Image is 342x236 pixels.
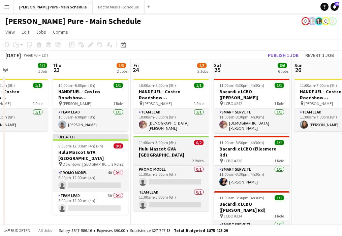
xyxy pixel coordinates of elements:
[38,63,47,68] span: 1/1
[274,158,284,163] span: 1 Role
[5,29,15,35] span: View
[224,158,242,163] span: LCBO #228
[302,17,310,25] app-user-avatar: Leticia Fayzano
[5,16,141,26] h1: [PERSON_NAME] Pure - Main Schedule
[58,143,103,148] span: 8:00pm-12:00am (4h) (Fri)
[63,101,91,106] span: [PERSON_NAME]
[5,52,21,59] div: [DATE]
[174,228,228,233] span: Total Budgeted $875 423.29
[58,83,95,88] span: 10:00am-6:00pm (8h)
[133,108,209,133] app-card-role: Team Lead1/110:00am-6:00pm (8h)[DEMOGRAPHIC_DATA][PERSON_NAME]
[194,140,204,145] span: 0/2
[53,134,128,139] div: Updated
[213,66,221,74] span: 25
[219,140,264,145] span: 11:00am-3:30pm (4h30m)
[112,162,123,167] span: 2 Roles
[133,189,209,211] app-card-role: Team Lead0/111:00am-5:00pm (6h)
[275,195,284,200] span: 1/1
[53,79,128,131] app-job-card: 10:00am-6:00pm (8h)1/1HANDFUEL - Costco Roadshow [GEOGRAPHIC_DATA] [PERSON_NAME]1 RoleTeam Lead1/...
[53,192,128,215] app-card-role: Team Lead3A0/18:00pm-12:00am (4h)
[197,69,208,74] div: 2 Jobs
[53,149,128,161] h3: Hulu Mascot GTA [GEOGRAPHIC_DATA]
[11,228,30,233] span: Budgeted
[117,63,126,68] span: 1/3
[53,62,61,68] span: Thu
[214,108,289,133] app-card-role: Smart Serve TL1/111:00am-3:30pm (4h30m)[DEMOGRAPHIC_DATA][PERSON_NAME]
[3,227,31,234] button: Budgeted
[117,69,127,74] div: 2 Jobs
[219,83,264,88] span: 11:00am-3:30pm (4h30m)
[19,28,32,36] a: Edit
[50,28,71,36] a: Comms
[329,17,337,25] app-user-avatar: Tifany Scifo
[294,62,303,68] span: Sun
[214,79,289,133] app-job-card: 11:00am-3:30pm (4h30m)1/1Bacardi x LCBO ([PERSON_NAME]) LCBO #2421 RoleSmart Serve TL1/111:00am-3...
[315,17,323,25] app-user-avatar: Ashleigh Rains
[214,146,289,158] h3: Bacardi x LCBO (Ellesmere Rd)
[214,136,289,189] app-job-card: 11:00am-3:30pm (4h30m)1/1Bacardi x LCBO (Ellesmere Rd) LCBO #2281 RoleSmart Serve TL1/111:00am-3:...
[53,134,128,215] app-job-card: Updated8:00pm-12:00am (4h) (Fri)0/2Hulu Mascot GTA [GEOGRAPHIC_DATA] Downtown [GEOGRAPHIC_DATA]2 ...
[52,66,61,74] span: 23
[275,83,284,88] span: 1/1
[219,195,264,200] span: 11:00am-3:30pm (4h30m)
[214,62,221,68] span: Sat
[114,143,123,148] span: 0/2
[224,213,242,218] span: LCBO #234
[139,140,176,145] span: 11:00am-5:00pm (6h)
[303,51,337,60] button: Revert 1 job
[278,63,287,68] span: 6/6
[14,0,93,13] button: [PERSON_NAME] Pure - Main Schedule
[133,62,139,68] span: Fri
[53,169,128,192] app-card-role: Promo model4A0/18:00pm-12:00am (4h)
[143,101,172,106] span: [PERSON_NAME]
[133,136,209,211] app-job-card: 11:00am-5:00pm (6h)0/2Hulu Mascot GVA [GEOGRAPHIC_DATA]2 RolesPromo model0/111:00am-5:00pm (6h) T...
[304,101,333,106] span: [PERSON_NAME]
[36,29,46,35] span: Jobs
[53,89,128,101] h3: HANDFUEL - Costco Roadshow [GEOGRAPHIC_DATA]
[278,69,288,74] div: 6 Jobs
[114,83,123,88] span: 1/1
[63,162,112,167] span: Downtown [GEOGRAPHIC_DATA]
[139,83,176,88] span: 10:00am-6:00pm (8h)
[274,213,284,218] span: 1 Role
[133,79,209,133] app-job-card: 10:00am-6:00pm (8h)1/1HANDFUEL - Costco Roadshow [GEOGRAPHIC_DATA] [PERSON_NAME]1 RoleTeam Lead1/...
[132,66,139,74] span: 24
[33,28,49,36] a: Jobs
[265,51,301,60] button: Publish 1 job
[197,63,207,68] span: 1/3
[293,66,303,74] span: 26
[113,101,123,106] span: 1 Role
[59,228,228,233] div: Salary $847 586.16 + Expenses $90.00 + Subsistence $27 747.13 =
[308,17,316,25] app-user-avatar: Ashleigh Rains
[300,83,337,88] span: 11:00am-7:00pm (8h)
[322,17,330,25] app-user-avatar: Tifany Scifo
[335,2,339,6] span: 85
[33,101,42,106] span: 1 Role
[192,158,204,163] span: 2 Roles
[133,146,209,158] h3: Hulu Mascot GVA [GEOGRAPHIC_DATA]
[275,140,284,145] span: 1/1
[133,89,209,101] h3: HANDFUEL - Costco Roadshow [GEOGRAPHIC_DATA]
[331,3,339,11] a: 85
[42,53,49,58] div: EDT
[3,28,18,36] a: View
[93,0,145,13] button: Factor Meals - Schedule
[53,29,68,35] span: Comms
[33,83,42,88] span: 1/1
[224,101,242,106] span: LCBO #242
[133,166,209,189] app-card-role: Promo model0/111:00am-5:00pm (6h)
[214,89,289,101] h3: Bacardi x LCBO ([PERSON_NAME])
[214,201,289,213] h3: Bacardi x LCBO ([PERSON_NAME] Rd)
[274,101,284,106] span: 1 Role
[53,108,128,131] app-card-role: Team Lead1/110:00am-6:00pm (8h)[PERSON_NAME]
[38,69,47,74] div: 1 Job
[194,101,204,106] span: 1 Role
[22,29,29,35] span: Edit
[214,166,289,189] app-card-role: Smart Serve TL1/111:00am-3:30pm (4h30m)[PERSON_NAME]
